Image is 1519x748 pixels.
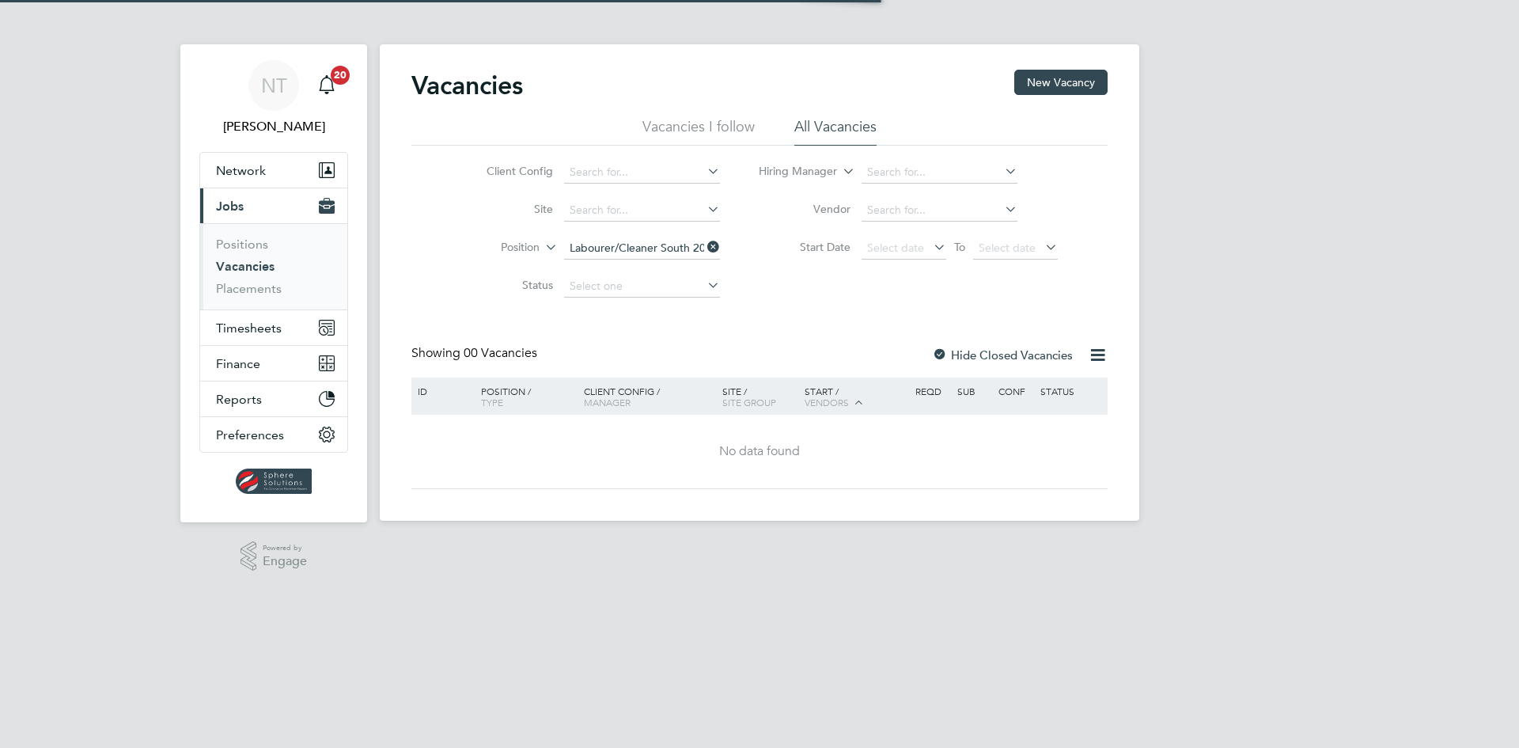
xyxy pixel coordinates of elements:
a: 20 [311,60,343,111]
label: Status [462,278,553,292]
span: Network [216,163,266,178]
span: Site Group [722,396,776,408]
button: Preferences [200,417,347,452]
div: Status [1036,378,1105,404]
a: Positions [216,237,268,252]
span: To [949,237,970,257]
label: Site [462,202,553,216]
label: Vendor [759,202,850,216]
div: No data found [414,443,1105,460]
span: Manager [584,396,631,408]
span: NT [261,75,287,96]
li: All Vacancies [794,117,877,146]
div: Position / [469,378,580,416]
span: Powered by [263,541,307,555]
label: Hide Closed Vacancies [932,347,1073,363]
input: Search for... [564,161,720,184]
div: ID [414,378,469,404]
a: Powered byEngage [241,541,308,571]
button: Finance [200,346,347,381]
span: Select date [979,241,1036,255]
a: Vacancies [216,259,275,274]
label: Hiring Manager [746,164,837,180]
div: Client Config / [580,378,718,416]
span: Type [481,396,503,408]
a: Placements [216,281,282,296]
div: Jobs [200,223,347,309]
div: Reqd [911,378,953,404]
input: Search for... [564,237,720,260]
input: Select one [564,275,720,298]
div: Site / [718,378,801,416]
label: Position [449,240,540,256]
img: spheresolutions-logo-retina.png [236,469,313,494]
button: Jobs [200,188,347,223]
li: Vacancies I follow [642,117,755,146]
button: Reports [200,382,347,416]
a: Go to home page [199,469,348,494]
span: Vendors [805,396,849,408]
span: 00 Vacancies [464,345,537,361]
span: 20 [331,66,350,85]
span: Select date [867,241,924,255]
div: Showing [411,345,540,362]
span: Reports [216,392,262,407]
h2: Vacancies [411,70,523,101]
input: Search for... [564,199,720,222]
button: New Vacancy [1014,70,1108,95]
div: Sub [953,378,994,404]
div: Conf [994,378,1036,404]
span: Nathan Taylor [199,117,348,136]
button: Network [200,153,347,188]
span: Finance [216,356,260,371]
label: Client Config [462,164,553,178]
span: Jobs [216,199,244,214]
input: Search for... [862,161,1017,184]
a: NT[PERSON_NAME] [199,60,348,136]
nav: Main navigation [180,44,367,522]
span: Engage [263,555,307,568]
span: Timesheets [216,321,282,336]
span: Preferences [216,427,284,442]
button: Timesheets [200,310,347,345]
label: Start Date [759,240,850,254]
input: Search for... [862,199,1017,222]
div: Start / [801,378,911,417]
